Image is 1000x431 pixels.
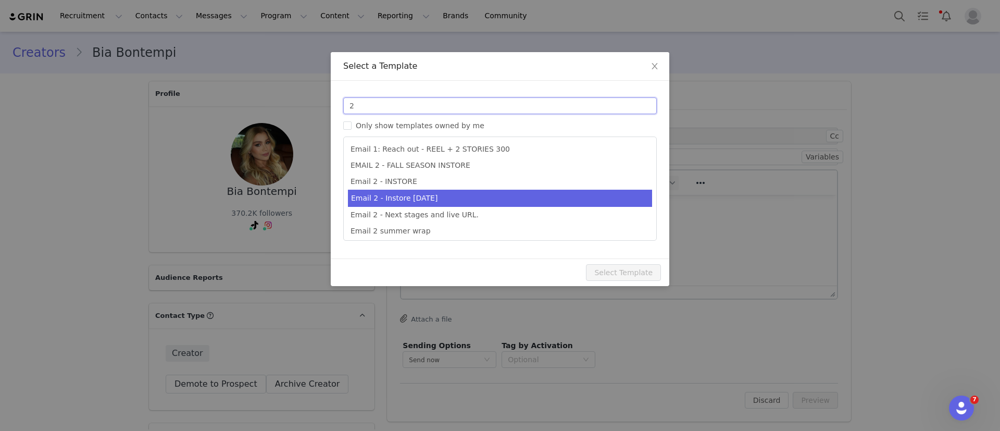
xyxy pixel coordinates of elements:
[348,223,652,239] li: Email 2 summer wrap
[348,207,652,223] li: Email 2 - Next stages and live URL.
[949,396,974,421] iframe: Intercom live chat
[348,174,652,190] li: Email 2 - INSTORE
[352,121,489,130] span: Only show templates owned by me
[348,141,652,157] li: Email 1: Reach out - REEL + 2 STORIES 300
[343,60,657,72] div: Select a Template
[343,97,657,114] input: Search templates ...
[586,264,661,281] button: Select Template
[348,157,652,174] li: EMAIL 2 - FALL SEASON INSTORE
[970,396,979,404] span: 7
[348,239,652,255] li: Email 2: Live URL (NO DISCOUNT CODE)
[8,8,428,20] body: Rich Text Area. Press ALT-0 for help.
[348,190,652,207] li: Email 2 - Instore [DATE]
[640,52,669,81] button: Close
[651,62,659,70] i: icon: close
